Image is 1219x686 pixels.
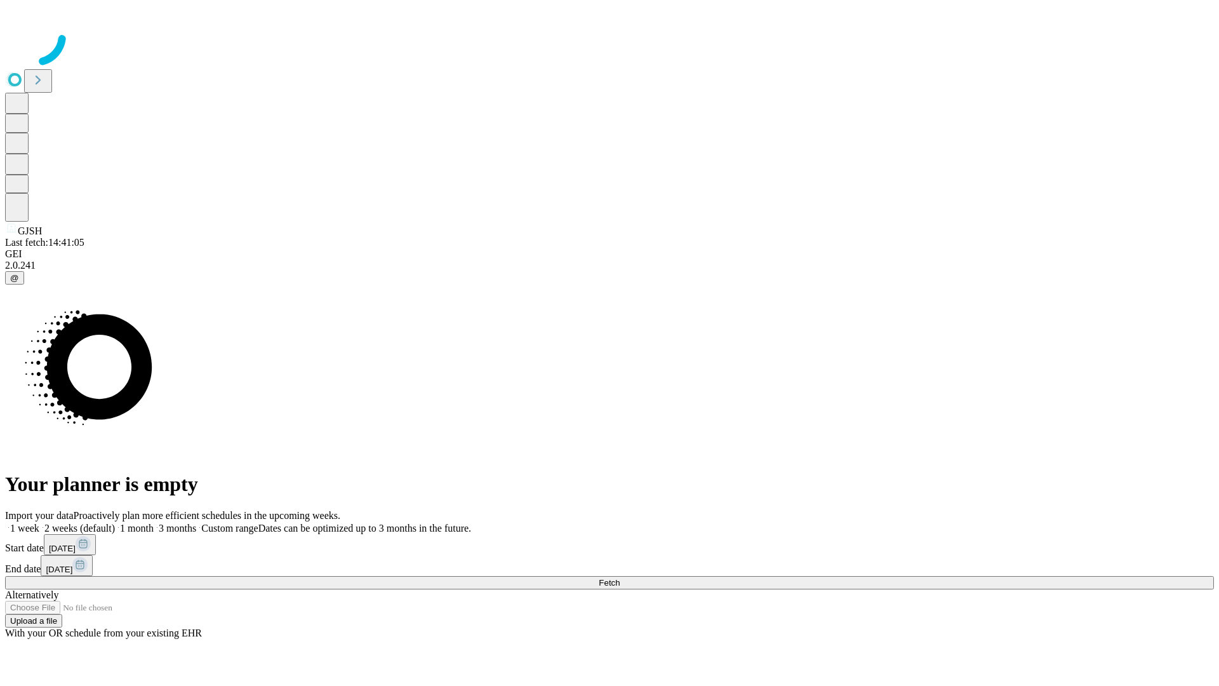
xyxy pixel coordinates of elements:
[44,523,115,534] span: 2 weeks (default)
[41,555,93,576] button: [DATE]
[159,523,196,534] span: 3 months
[10,273,19,283] span: @
[10,523,39,534] span: 1 week
[5,534,1214,555] div: Start date
[5,510,74,521] span: Import your data
[5,237,84,248] span: Last fetch: 14:41:05
[5,248,1214,260] div: GEI
[5,473,1214,496] h1: Your planner is empty
[120,523,154,534] span: 1 month
[5,576,1214,589] button: Fetch
[258,523,471,534] span: Dates can be optimized up to 3 months in the future.
[49,544,76,553] span: [DATE]
[18,225,42,236] span: GJSH
[5,628,202,638] span: With your OR schedule from your existing EHR
[5,589,58,600] span: Alternatively
[201,523,258,534] span: Custom range
[5,260,1214,271] div: 2.0.241
[46,565,72,574] span: [DATE]
[599,578,620,588] span: Fetch
[5,271,24,285] button: @
[74,510,340,521] span: Proactively plan more efficient schedules in the upcoming weeks.
[5,555,1214,576] div: End date
[5,614,62,628] button: Upload a file
[44,534,96,555] button: [DATE]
